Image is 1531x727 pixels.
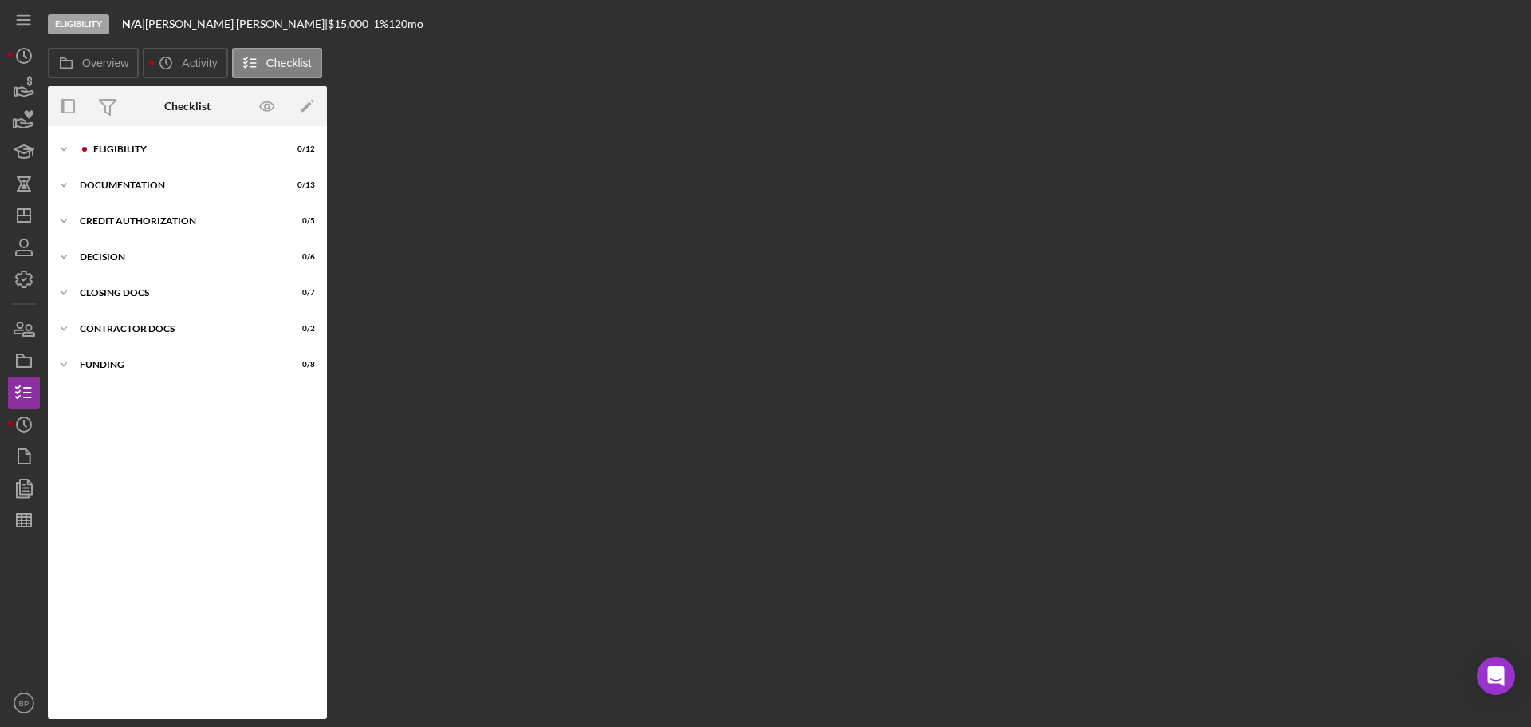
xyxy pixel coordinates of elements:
[164,100,211,113] div: Checklist
[93,144,275,154] div: Eligibility
[266,57,312,69] label: Checklist
[122,17,142,30] b: N/A
[80,360,275,369] div: Funding
[82,57,128,69] label: Overview
[80,216,275,226] div: CREDIT AUTHORIZATION
[80,252,275,262] div: Decision
[80,324,275,334] div: Contractor Docs
[182,57,217,69] label: Activity
[122,18,145,30] div: |
[48,14,109,34] div: Eligibility
[145,18,328,30] div: [PERSON_NAME] [PERSON_NAME] |
[232,48,322,78] button: Checklist
[48,48,139,78] button: Overview
[388,18,423,30] div: 120 mo
[286,180,315,190] div: 0 / 13
[80,288,275,298] div: CLOSING DOCS
[8,687,40,719] button: BP
[286,216,315,226] div: 0 / 5
[286,288,315,298] div: 0 / 7
[19,699,30,708] text: BP
[286,360,315,369] div: 0 / 8
[80,180,275,190] div: Documentation
[286,144,315,154] div: 0 / 12
[1477,657,1515,695] div: Open Intercom Messenger
[143,48,227,78] button: Activity
[286,252,315,262] div: 0 / 6
[328,17,368,30] span: $15,000
[286,324,315,334] div: 0 / 2
[373,18,388,30] div: 1 %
